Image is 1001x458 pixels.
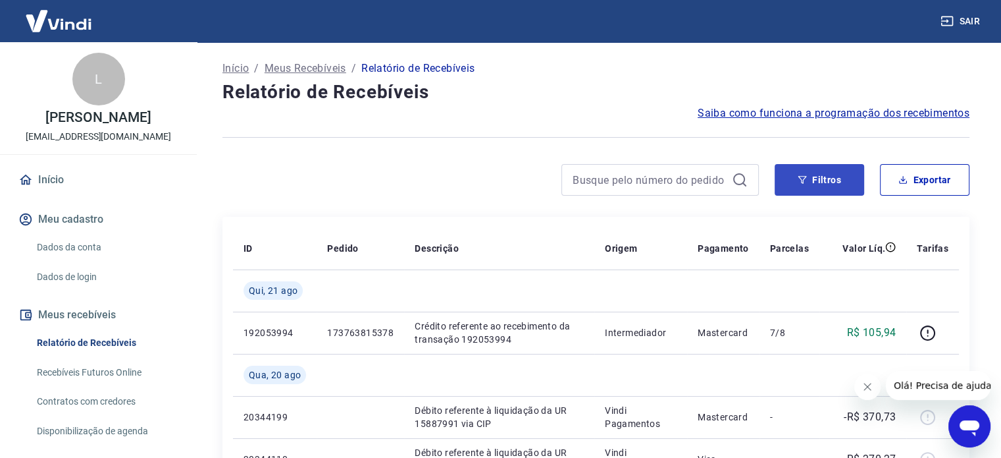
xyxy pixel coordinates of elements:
[32,418,181,445] a: Disponibilização de agenda
[698,411,749,424] p: Mastercard
[938,9,985,34] button: Sair
[244,411,306,424] p: 20344199
[880,164,969,196] button: Exportar
[698,326,749,339] p: Mastercard
[770,326,809,339] p: 7/8
[327,326,394,339] p: 173763815378
[415,242,459,255] p: Descrição
[8,9,111,20] span: Olá! Precisa de ajuda?
[222,61,249,76] a: Início
[886,371,990,400] iframe: Mensagem da empresa
[770,242,809,255] p: Parcelas
[16,165,181,194] a: Início
[244,326,306,339] p: 192053994
[573,170,727,190] input: Busque pelo número do pedido
[770,411,809,424] p: -
[605,326,677,339] p: Intermediador
[32,329,181,357] a: Relatório de Recebíveis
[605,404,677,430] p: Vindi Pagamentos
[249,284,297,297] span: Qui, 21 ago
[854,374,881,400] iframe: Fechar mensagem
[26,130,171,144] p: [EMAIL_ADDRESS][DOMAIN_NAME]
[327,242,358,255] p: Pedido
[351,61,356,76] p: /
[16,301,181,329] button: Meus recebíveis
[698,105,969,121] a: Saiba como funciona a programação dos recebimentos
[249,368,301,382] span: Qua, 20 ago
[948,405,990,447] iframe: Botão para abrir a janela de mensagens
[32,234,181,261] a: Dados da conta
[16,205,181,234] button: Meu cadastro
[45,111,151,125] p: [PERSON_NAME]
[265,61,346,76] a: Meus Recebíveis
[775,164,864,196] button: Filtros
[32,264,181,291] a: Dados de login
[222,79,969,105] h4: Relatório de Recebíveis
[16,1,101,41] img: Vindi
[698,242,749,255] p: Pagamento
[244,242,253,255] p: ID
[415,404,584,430] p: Débito referente à liquidação da UR 15887991 via CIP
[72,53,125,105] div: L
[917,242,948,255] p: Tarifas
[254,61,259,76] p: /
[361,61,475,76] p: Relatório de Recebíveis
[842,242,885,255] p: Valor Líq.
[847,325,896,341] p: R$ 105,94
[605,242,637,255] p: Origem
[844,409,896,425] p: -R$ 370,73
[32,388,181,415] a: Contratos com credores
[415,320,584,346] p: Crédito referente ao recebimento da transação 192053994
[32,359,181,386] a: Recebíveis Futuros Online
